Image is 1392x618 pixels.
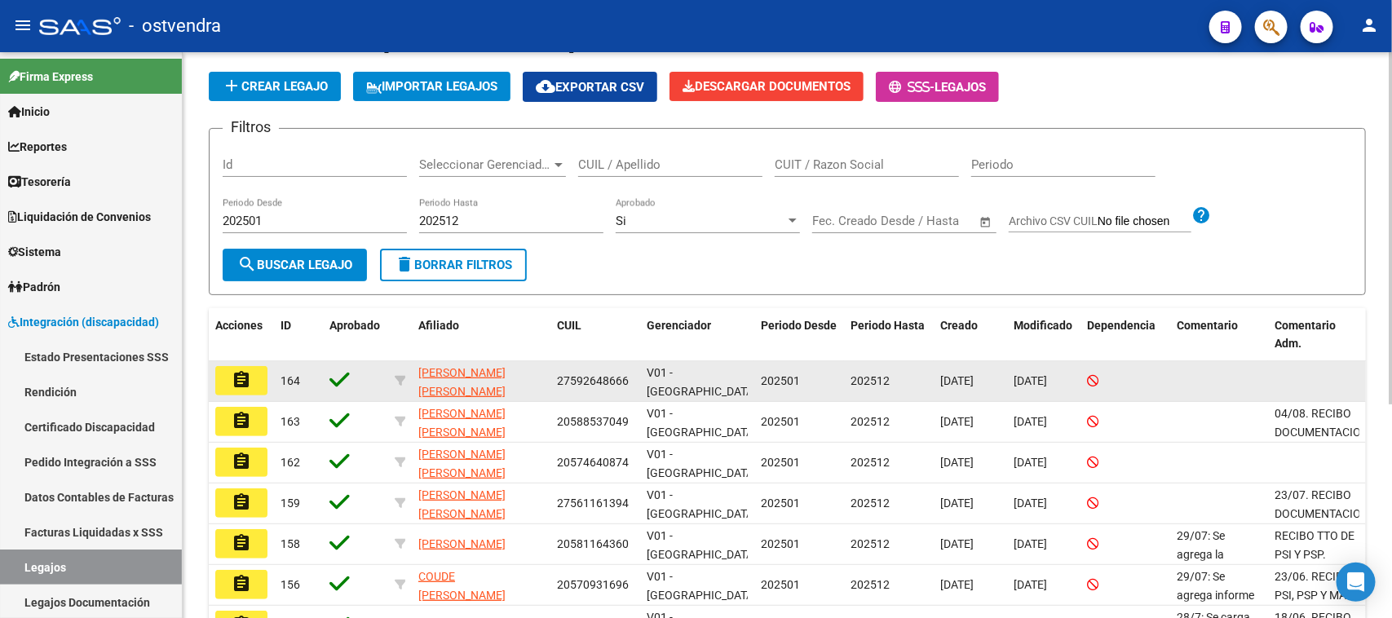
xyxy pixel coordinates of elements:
datatable-header-cell: Periodo Desde [754,308,844,362]
span: Tesorería [8,173,71,191]
span: Inicio [8,103,50,121]
datatable-header-cell: Acciones [209,308,274,362]
span: Firma Express [8,68,93,86]
span: COUDE [PERSON_NAME] [418,570,506,602]
span: [PERSON_NAME] [418,537,506,550]
span: Comentario Adm. [1275,319,1336,351]
span: 20588537049 [557,415,629,428]
span: Afiliado [418,319,459,332]
span: Periodo Hasta [851,319,925,332]
span: Gerenciador [647,319,711,332]
mat-icon: cloud_download [536,77,555,96]
span: Si [616,214,626,228]
span: [PERSON_NAME] [PERSON_NAME] [418,488,506,520]
mat-icon: assignment [232,370,251,390]
span: 202501 [761,497,800,510]
span: [DATE] [1014,456,1047,469]
button: Borrar Filtros [380,249,527,281]
span: Integración (discapacidad) [8,313,159,331]
span: 23/07. RECIBO DOCUMENTACION COMPLETA. [1275,488,1369,539]
input: Fecha inicio [812,214,878,228]
mat-icon: add [222,76,241,95]
span: 202501 [761,537,800,550]
span: Exportar CSV [536,80,644,95]
span: [DATE] [1014,415,1047,428]
span: [DATE] [1014,578,1047,591]
span: Aprobado [329,319,380,332]
datatable-header-cell: Comentario [1170,308,1268,362]
span: Archivo CSV CUIL [1009,214,1098,227]
span: 27592648666 [557,374,629,387]
span: V01 - [GEOGRAPHIC_DATA] [647,488,757,520]
span: 20570931696 [557,578,629,591]
span: 156 [281,578,300,591]
span: 202501 [761,415,800,428]
span: Buscar Legajo [237,258,352,272]
span: 202512 [851,374,890,387]
span: Dependencia [1087,319,1156,332]
button: IMPORTAR LEGAJOS [353,72,510,101]
button: Exportar CSV [523,72,657,102]
mat-icon: delete [395,254,414,274]
span: 158 [281,537,300,550]
span: Crear Legajo [222,79,328,94]
span: [DATE] [940,497,974,510]
span: IMPORTAR LEGAJOS [366,79,497,94]
span: [DATE] [940,578,974,591]
mat-icon: assignment [232,411,251,430]
span: 164 [281,374,300,387]
datatable-header-cell: Afiliado [412,308,550,362]
span: 202512 [851,456,890,469]
span: 202501 [761,456,800,469]
mat-icon: help [1191,205,1211,225]
span: Sistema [8,243,61,261]
span: 159 [281,497,300,510]
span: V01 - [GEOGRAPHIC_DATA] [647,529,757,561]
mat-icon: assignment [232,574,251,594]
span: Reportes [8,138,67,156]
datatable-header-cell: Comentario Adm. [1268,308,1366,362]
span: 163 [281,415,300,428]
button: Crear Legajo [209,72,341,101]
mat-icon: person [1359,15,1379,35]
span: [DATE] [940,537,974,550]
mat-icon: menu [13,15,33,35]
datatable-header-cell: Periodo Hasta [844,308,934,362]
span: [PERSON_NAME] [PERSON_NAME] [418,448,506,479]
datatable-header-cell: CUIL [550,308,640,362]
span: 29/07: Se agrega la documentación legal en cada prestador. [1177,529,1256,616]
span: 162 [281,456,300,469]
mat-icon: assignment [232,452,251,471]
h3: Filtros [223,116,279,139]
mat-icon: search [237,254,257,274]
span: [DATE] [1014,497,1047,510]
span: V01 - [GEOGRAPHIC_DATA] [647,570,757,602]
div: Open Intercom Messenger [1337,563,1376,602]
span: 27561161394 [557,497,629,510]
span: 202512 [851,497,890,510]
span: Seleccionar Gerenciador [419,157,551,172]
datatable-header-cell: ID [274,308,323,362]
span: V01 - [GEOGRAPHIC_DATA] [647,407,757,439]
span: Padrón [8,278,60,296]
datatable-header-cell: Modificado [1007,308,1080,362]
span: Periodo Desde [761,319,837,332]
span: [DATE] [940,374,974,387]
mat-icon: assignment [232,492,251,512]
span: Comentario [1177,319,1238,332]
span: Descargar Documentos [683,79,851,94]
mat-icon: assignment [232,533,251,553]
datatable-header-cell: Creado [934,308,1007,362]
span: Creado [940,319,978,332]
span: Liquidación de Convenios [8,208,151,226]
span: [DATE] [940,415,974,428]
span: - ostvendra [129,8,221,44]
button: -Legajos [876,72,999,102]
span: [PERSON_NAME] [PERSON_NAME] [418,407,506,439]
button: Buscar Legajo [223,249,367,281]
span: 20574640874 [557,456,629,469]
span: [DATE] [1014,374,1047,387]
button: Descargar Documentos [669,72,864,101]
span: Modificado [1014,319,1072,332]
span: ID [281,319,291,332]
